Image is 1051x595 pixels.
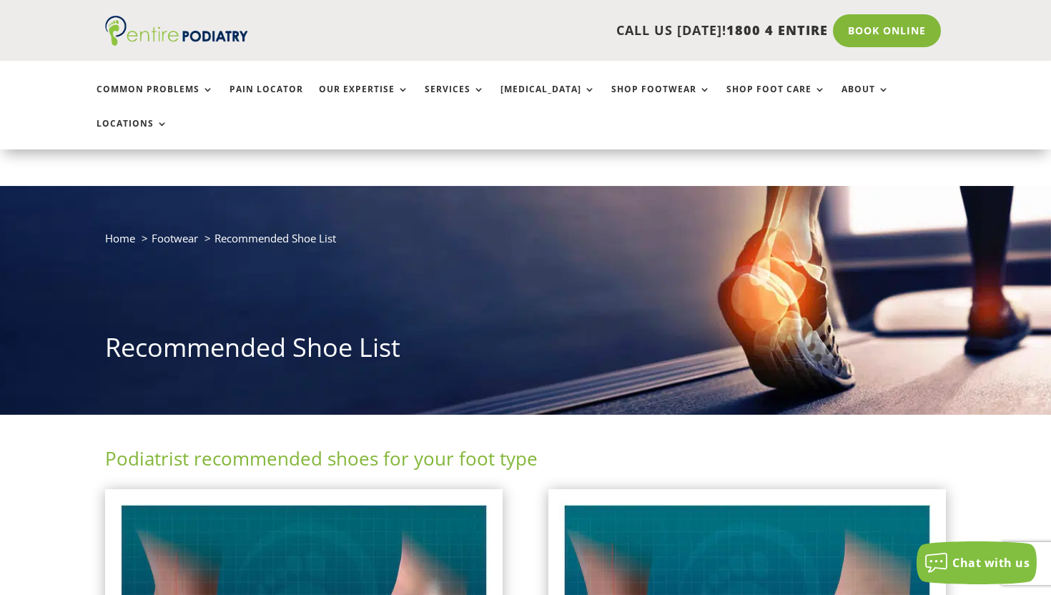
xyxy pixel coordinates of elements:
a: Services [425,84,485,115]
a: Common Problems [97,84,214,115]
span: Recommended Shoe List [214,231,336,245]
a: [MEDICAL_DATA] [500,84,596,115]
h2: Podiatrist recommended shoes for your foot type [105,446,946,478]
img: logo (1) [105,16,248,46]
button: Chat with us [917,541,1037,584]
a: Shop Foot Care [726,84,826,115]
a: Pain Locator [230,84,303,115]
a: Home [105,231,135,245]
a: About [842,84,889,115]
a: Locations [97,119,168,149]
span: Chat with us [952,555,1030,571]
a: Shop Footwear [611,84,711,115]
a: Footwear [152,231,198,245]
a: Entire Podiatry [105,34,248,49]
a: Book Online [833,14,941,47]
p: CALL US [DATE]! [299,21,828,40]
h1: Recommended Shoe List [105,330,946,373]
a: Our Expertise [319,84,409,115]
nav: breadcrumb [105,229,946,258]
span: 1800 4 ENTIRE [726,21,828,39]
